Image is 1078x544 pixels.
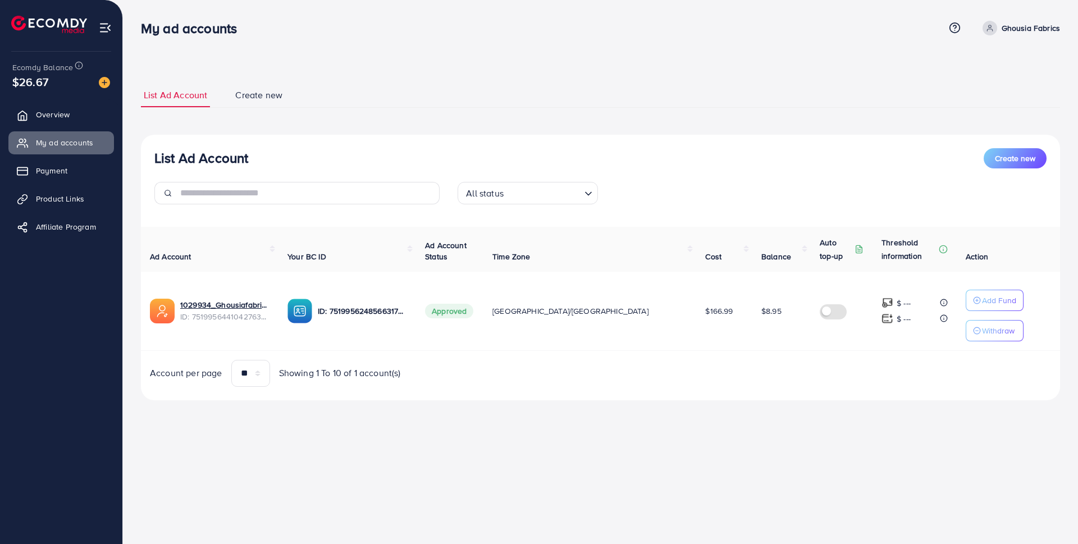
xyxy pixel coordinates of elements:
div: Search for option [458,182,598,204]
span: ID: 7519956441042763777 [180,311,269,322]
p: Add Fund [982,294,1016,307]
span: My ad accounts [36,137,93,148]
a: My ad accounts [8,131,114,154]
span: $26.67 [12,74,48,90]
span: Account per page [150,367,222,380]
p: Threshold information [881,236,937,263]
span: $166.99 [705,305,733,317]
p: Withdraw [982,324,1015,337]
img: ic-ba-acc.ded83a64.svg [287,299,312,323]
a: Affiliate Program [8,216,114,238]
span: Payment [36,165,67,176]
img: top-up amount [881,297,893,309]
span: Approved [425,304,473,318]
p: Ghousia Fabrics [1002,21,1060,35]
button: Create new [984,148,1047,168]
input: Search for option [507,183,580,202]
img: menu [99,21,112,34]
span: Affiliate Program [36,221,96,232]
iframe: Chat [1030,493,1070,536]
span: Ad Account Status [425,240,467,262]
img: ic-ads-acc.e4c84228.svg [150,299,175,323]
span: Action [966,251,988,262]
span: All status [464,185,506,202]
p: $ --- [897,312,911,326]
p: $ --- [897,296,911,310]
img: top-up amount [881,313,893,324]
a: Payment [8,159,114,182]
span: Showing 1 To 10 of 1 account(s) [279,367,401,380]
span: Ad Account [150,251,191,262]
span: Create new [995,153,1035,164]
span: Overview [36,109,70,120]
h3: List Ad Account [154,150,248,166]
h3: My ad accounts [141,20,246,36]
span: Time Zone [492,251,530,262]
a: Ghousia Fabrics [978,21,1060,35]
span: [GEOGRAPHIC_DATA]/[GEOGRAPHIC_DATA] [492,305,648,317]
img: logo [11,16,87,33]
span: Product Links [36,193,84,204]
span: Ecomdy Balance [12,62,73,73]
a: Product Links [8,188,114,210]
span: Balance [761,251,791,262]
span: Create new [235,89,282,102]
a: 1029934_Ghousiafabrics_1750876314542 [180,299,269,310]
span: Cost [705,251,721,262]
span: List Ad Account [144,89,207,102]
p: ID: 7519956248566317057 [318,304,407,318]
a: Overview [8,103,114,126]
p: Auto top-up [820,236,852,263]
button: Add Fund [966,290,1024,311]
span: Your BC ID [287,251,326,262]
span: $8.95 [761,305,782,317]
div: <span class='underline'>1029934_Ghousiafabrics_1750876314542</span></br>7519956441042763777 [180,299,269,322]
button: Withdraw [966,320,1024,341]
img: image [99,77,110,88]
